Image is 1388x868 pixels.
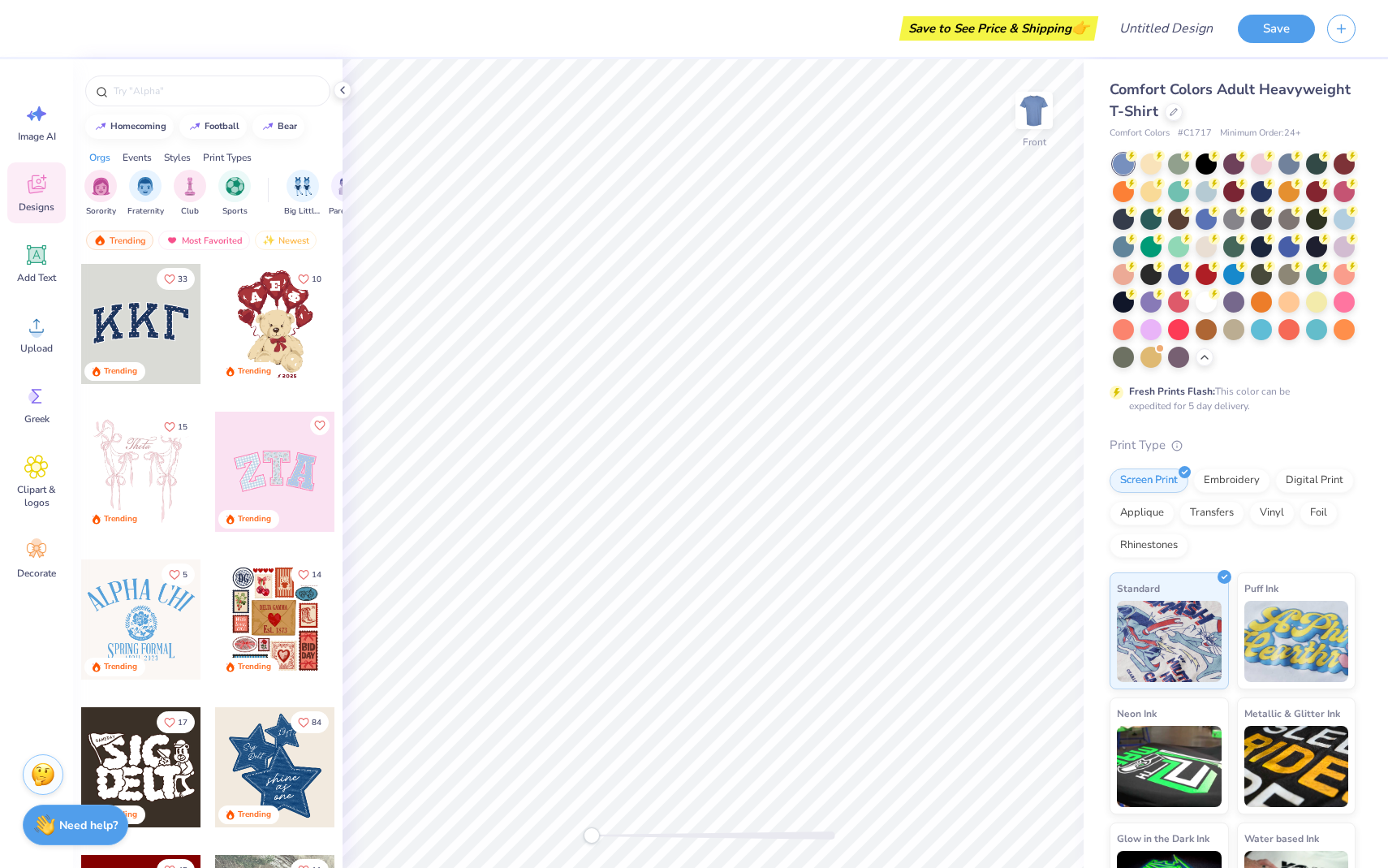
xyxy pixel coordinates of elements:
[1129,384,1329,413] div: This color can be expedited for 5 day delivery.
[1193,469,1270,493] div: Embroidery
[174,170,206,218] div: filter for Club
[178,275,188,283] span: 33
[584,827,600,844] div: Accessibility label
[310,416,330,435] button: Like
[238,365,271,378] div: Trending
[1110,469,1188,493] div: Screen Print
[252,114,304,139] button: bear
[1244,830,1319,847] span: Water based Ink
[10,483,63,509] span: Clipart & logos
[291,268,329,290] button: Like
[1249,501,1295,525] div: Vinyl
[174,170,206,218] button: filter button
[1110,533,1188,558] div: Rhinestones
[1071,18,1089,37] span: 👉
[312,275,321,283] span: 10
[94,122,107,132] img: trend_line.gif
[162,564,195,585] button: Like
[284,205,321,218] span: Big Little Reveal
[19,201,54,214] span: Designs
[86,205,116,218] span: Sorority
[18,130,56,143] span: Image AI
[338,177,357,196] img: Parent's Weekend Image
[127,205,164,218] span: Fraternity
[157,711,195,733] button: Like
[203,150,252,165] div: Print Types
[1300,501,1338,525] div: Foil
[86,231,153,250] div: Trending
[291,711,329,733] button: Like
[157,416,195,438] button: Like
[20,342,53,355] span: Upload
[127,170,164,218] div: filter for Fraternity
[188,122,201,132] img: trend_line.gif
[181,177,199,196] img: Club Image
[164,150,191,165] div: Styles
[291,564,329,585] button: Like
[178,719,188,727] span: 17
[312,571,321,579] span: 14
[1110,501,1175,525] div: Applique
[329,170,366,218] button: filter button
[222,205,248,218] span: Sports
[284,170,321,218] button: filter button
[158,231,250,250] div: Most Favorited
[1244,601,1349,682] img: Puff Ink
[218,170,251,218] div: filter for Sports
[238,809,271,821] div: Trending
[284,170,321,218] div: filter for Big Little Reveal
[1179,501,1244,525] div: Transfers
[1117,830,1209,847] span: Glow in the Dark Ink
[110,122,166,131] div: homecoming
[903,16,1094,41] div: Save to See Price & Shipping
[205,122,239,131] div: football
[255,231,317,250] div: Newest
[329,170,366,218] div: filter for Parent's Weekend
[1023,135,1046,149] div: Front
[179,114,247,139] button: football
[261,122,274,132] img: trend_line.gif
[104,365,137,378] div: Trending
[84,170,117,218] button: filter button
[183,571,188,579] span: 5
[104,661,137,673] div: Trending
[1275,469,1354,493] div: Digital Print
[157,268,195,290] button: Like
[84,170,117,218] div: filter for Sorority
[329,205,366,218] span: Parent's Weekend
[312,719,321,727] span: 84
[238,661,271,673] div: Trending
[123,150,152,165] div: Events
[89,150,110,165] div: Orgs
[166,235,179,246] img: most_fav.gif
[178,423,188,431] span: 15
[93,235,106,246] img: trending.gif
[1117,726,1222,807] img: Neon Ink
[226,177,244,196] img: Sports Image
[238,513,271,525] div: Trending
[1110,80,1351,121] span: Comfort Colors Adult Heavyweight T-Shirt
[1244,705,1340,722] span: Metallic & Glitter Ink
[1220,127,1301,140] span: Minimum Order: 24 +
[262,235,275,246] img: newest.gif
[24,412,50,425] span: Greek
[1244,580,1278,597] span: Puff Ink
[218,170,251,218] button: filter button
[1129,385,1215,398] strong: Fresh Prints Flash:
[112,83,320,99] input: Try "Alpha"
[1110,127,1170,140] span: Comfort Colors
[1110,436,1356,455] div: Print Type
[1117,580,1160,597] span: Standard
[1117,705,1157,722] span: Neon Ink
[1117,601,1222,682] img: Standard
[294,177,312,196] img: Big Little Reveal Image
[127,170,164,218] button: filter button
[1244,726,1349,807] img: Metallic & Glitter Ink
[181,205,199,218] span: Club
[1106,12,1226,45] input: Untitled Design
[92,177,110,196] img: Sorority Image
[85,114,174,139] button: homecoming
[59,818,118,833] strong: Need help?
[278,122,297,131] div: bear
[17,271,56,284] span: Add Text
